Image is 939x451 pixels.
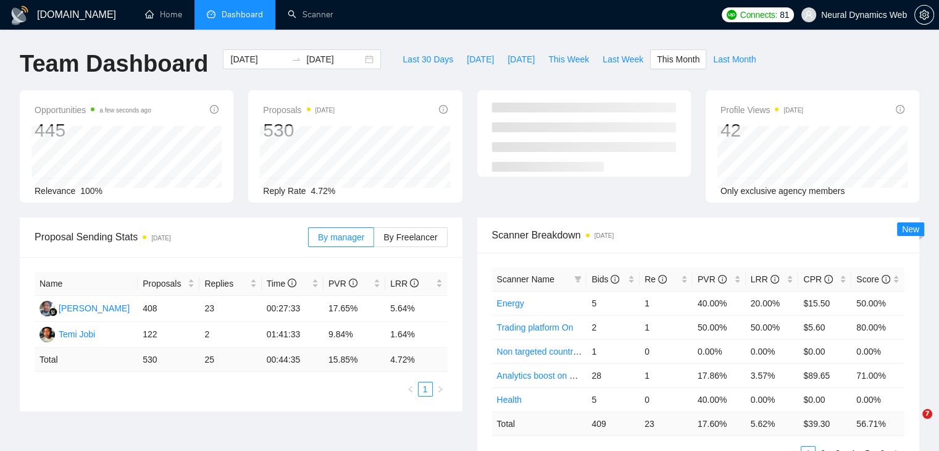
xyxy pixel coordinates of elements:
td: 20.00% [746,291,799,315]
span: filter [572,270,584,289]
span: [DATE] [507,53,535,66]
td: 2 [586,315,640,339]
td: 5.62 % [746,411,799,436]
span: Connects: [740,8,777,22]
td: $15.50 [798,291,851,315]
span: filter [574,276,582,283]
span: LRR [390,279,419,289]
span: Only exclusive agency members [720,186,845,196]
h1: Team Dashboard [20,49,208,78]
td: 409 [586,411,640,436]
span: 4.72% [311,186,336,196]
time: [DATE] [595,232,614,239]
span: info-circle [896,105,904,114]
td: $89.65 [798,363,851,387]
span: dashboard [207,10,215,19]
span: setting [915,10,933,20]
div: 445 [35,119,151,142]
span: info-circle [658,275,667,284]
td: 5 [586,387,640,411]
span: 100% [80,186,102,196]
td: 56.71 % [851,411,904,436]
a: Non targeted countries Web application v2.0. On [497,347,683,356]
span: info-circle [439,105,448,114]
td: $0.00 [798,339,851,363]
span: Bids [591,274,619,284]
img: upwork-logo.png [727,10,737,20]
span: info-circle [349,279,357,287]
a: Trading platform On [497,322,574,332]
td: 25 [199,348,261,372]
td: 2 [199,322,261,348]
th: Proposals [138,272,199,296]
span: PVR [698,274,727,284]
span: [DATE] [467,53,494,66]
span: Dashboard [222,9,263,20]
td: 0.00% [746,387,799,411]
td: 0 [640,339,693,363]
span: 7 [922,409,932,419]
td: 00:27:33 [262,296,323,322]
a: 1 [419,382,432,396]
td: Total [35,348,138,372]
span: to [291,54,301,64]
span: New [902,224,919,234]
span: This Month [657,53,699,66]
button: This Month [650,49,706,69]
input: End date [306,53,362,66]
span: info-circle [882,275,890,284]
td: 23 [199,296,261,322]
td: 80.00% [851,315,904,339]
td: 00:44:35 [262,348,323,372]
td: 01:41:33 [262,322,323,348]
div: 530 [263,119,335,142]
td: $0.00 [798,387,851,411]
td: 3.57% [746,363,799,387]
td: 0.00% [851,339,904,363]
span: info-circle [288,279,296,287]
td: 4.72 % [385,348,447,372]
td: 1.64% [385,322,447,348]
span: user [804,11,813,19]
td: 17.86% [693,363,746,387]
td: 71.00% [851,363,904,387]
td: $5.60 [798,315,851,339]
button: Last Week [596,49,650,69]
span: info-circle [824,275,833,284]
a: Analytics boost on 25.07 [497,371,591,381]
span: Last 30 Days [403,53,453,66]
td: 40.00% [693,387,746,411]
span: info-circle [410,279,419,287]
td: 40.00% [693,291,746,315]
td: 9.84% [323,322,385,348]
li: Previous Page [403,382,418,397]
span: This Week [548,53,589,66]
td: 50.00% [746,315,799,339]
img: AS [40,301,55,316]
td: 408 [138,296,199,322]
span: Replies [204,277,247,290]
img: logo [10,6,30,25]
td: 0.00% [851,387,904,411]
span: info-circle [770,275,779,284]
td: 5 [586,291,640,315]
button: [DATE] [501,49,541,69]
span: LRR [751,274,779,284]
button: right [433,382,448,397]
td: 0.00% [746,339,799,363]
td: 15.85 % [323,348,385,372]
a: TTemi Jobi [40,329,95,339]
span: PVR [328,279,357,289]
td: 0 [640,387,693,411]
span: Last Week [603,53,643,66]
span: Opportunities [35,103,151,117]
span: right [436,386,444,393]
td: 50.00% [693,315,746,339]
a: homeHome [145,9,182,20]
button: setting [914,5,934,25]
img: gigradar-bm.png [49,308,57,316]
button: left [403,382,418,397]
button: Last 30 Days [396,49,460,69]
td: 5.64% [385,296,447,322]
div: [PERSON_NAME] [59,301,130,315]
